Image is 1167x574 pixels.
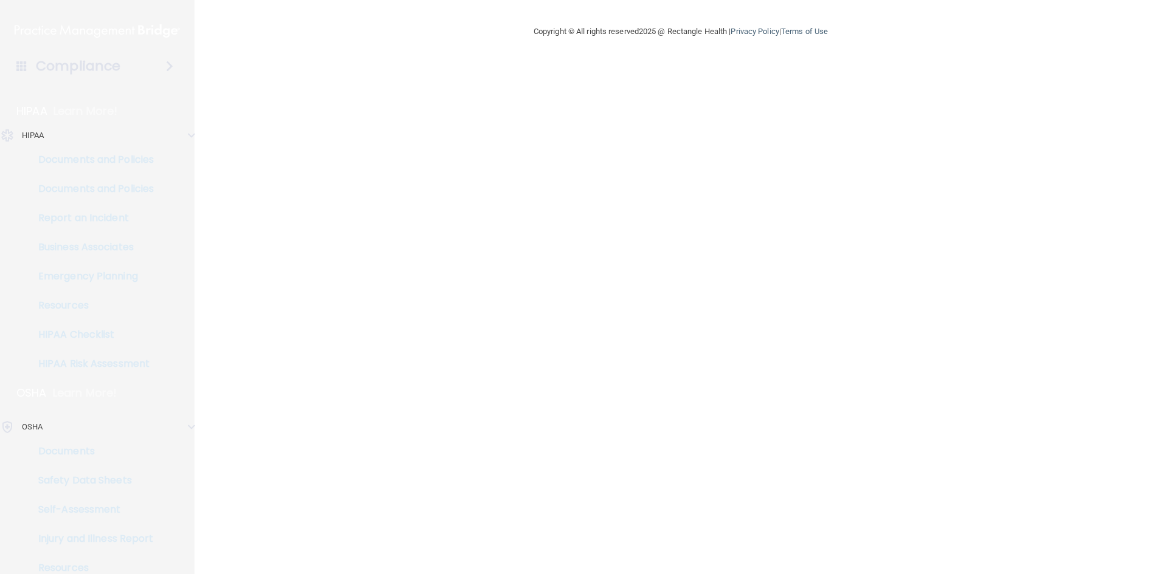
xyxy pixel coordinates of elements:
[53,104,118,118] p: Learn More!
[8,329,174,341] p: HIPAA Checklist
[22,420,43,434] p: OSHA
[8,299,174,312] p: Resources
[22,128,44,143] p: HIPAA
[8,270,174,282] p: Emergency Planning
[8,533,174,545] p: Injury and Illness Report
[8,504,174,516] p: Self-Assessment
[459,12,903,51] div: Copyright © All rights reserved 2025 @ Rectangle Health | |
[8,154,174,166] p: Documents and Policies
[8,241,174,253] p: Business Associates
[36,58,120,75] h4: Compliance
[8,358,174,370] p: HIPAA Risk Assessment
[8,212,174,224] p: Report an Incident
[8,445,174,457] p: Documents
[16,386,47,400] p: OSHA
[8,474,174,487] p: Safety Data Sheets
[8,183,174,195] p: Documents and Policies
[8,562,174,574] p: Resources
[731,27,779,36] a: Privacy Policy
[16,104,47,118] p: HIPAA
[53,386,117,400] p: Learn More!
[15,19,180,43] img: PMB logo
[781,27,828,36] a: Terms of Use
